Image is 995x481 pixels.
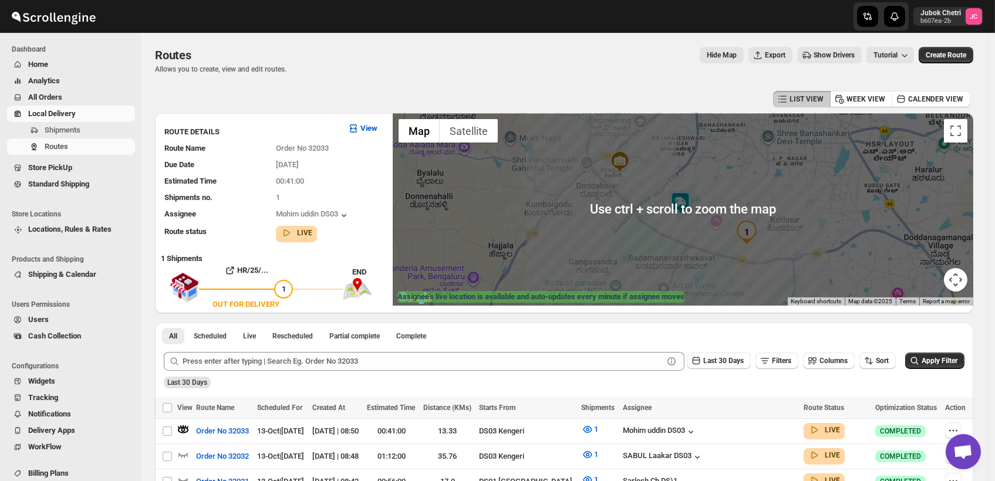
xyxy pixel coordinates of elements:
span: Rescheduled [272,331,313,341]
button: Analytics [7,73,135,89]
span: COMPLETED [880,426,921,436]
span: Configurations [12,361,135,371]
span: Created At [312,404,345,412]
input: Press enter after typing | Search Eg. Order No 32033 [183,352,663,371]
span: Complete [396,331,426,341]
span: Distance (KMs) [423,404,471,412]
div: END [352,266,387,278]
button: Tutorial [866,47,914,63]
span: Notifications [28,409,71,418]
span: Last 30 Days [167,378,207,387]
button: Users [7,311,135,328]
button: Last 30 Days [687,353,751,369]
span: Billing Plans [28,469,69,477]
div: [DATE] | 08:50 [312,425,360,437]
span: Export [765,50,785,60]
span: Due Date [164,160,194,169]
button: Home [7,56,135,73]
button: Delivery Apps [7,422,135,439]
button: SABUL Laakar DS03 [623,451,703,463]
span: 1 [282,284,286,293]
span: Assignee [623,404,652,412]
span: COMPLETED [880,452,921,461]
a: Open this area in Google Maps (opens a new window) [396,290,434,306]
span: Route Name [164,144,205,153]
button: Mohim uddin DS03 [276,209,350,221]
span: Products and Shipping [12,255,135,264]
button: Show street map [399,119,440,143]
span: Order No 32033 [196,425,249,437]
img: trip_end.png [343,278,372,300]
button: Show satellite imagery [440,119,498,143]
b: LIVE [825,426,840,434]
span: Users [28,315,49,324]
button: Map camera controls [944,268,967,292]
button: All Orders [7,89,135,106]
span: WEEK VIEW [846,94,885,104]
img: Google [396,290,434,306]
span: Optimization Status [875,404,937,412]
a: Terms (opens in new tab) [899,298,916,304]
button: Sort [859,353,896,369]
button: Notifications [7,406,135,422]
img: ScrollEngine [9,2,97,31]
button: LIVE [281,227,312,239]
span: Create Route [926,50,966,60]
span: Routes [155,48,191,62]
b: View [360,124,377,133]
button: View [340,119,384,138]
button: HR/25/... [199,261,293,280]
button: Mohim uddin DS03 [623,426,697,438]
span: Apply Filter [922,357,957,365]
button: CALENDER VIEW [892,91,970,107]
button: Create Route [919,47,973,63]
span: Home [28,60,48,69]
div: 13.33 [423,425,473,437]
button: Widgets [7,373,135,389]
button: Export [748,47,792,63]
b: 1 Shipments [155,248,203,263]
b: HR/25/... [237,266,268,275]
span: Analytics [28,76,60,85]
span: Store PickUp [28,163,72,172]
span: Shipments [582,404,615,412]
span: Partial complete [329,331,380,341]
span: Routes [45,142,68,151]
span: Estimated Time [164,177,217,185]
span: Order No 32032 [196,450,249,462]
div: [DATE] | 08:48 [312,450,360,462]
span: Filters [772,357,791,365]
span: 13-Oct | [DATE] [257,452,304,460]
span: Route status [164,227,207,236]
span: Scheduled [194,331,227,341]
a: Report a map error [923,298,970,304]
button: Shipping & Calendar [7,266,135,283]
span: Assignee [164,209,196,218]
span: LIST VIEW [790,94,824,104]
button: WorkFlow [7,439,135,455]
span: Standard Shipping [28,179,89,188]
span: Cash Collection [28,331,81,340]
button: Toggle fullscreen view [944,119,967,143]
span: Scheduled For [257,404,302,412]
span: View [177,404,193,412]
button: Locations, Rules & Rates [7,221,135,238]
span: Widgets [28,377,55,385]
span: Columns [819,357,848,365]
button: Filters [755,353,798,369]
button: LIVE [808,424,840,436]
span: Sort [876,357,889,365]
span: All Orders [28,93,62,101]
span: Store Locations [12,209,135,219]
span: Shipments [45,126,80,134]
button: 1 [575,420,606,439]
button: Cash Collection [7,328,135,344]
button: WEEK VIEW [830,91,892,107]
span: Map data ©2025 [848,298,892,304]
button: Show Drivers [797,47,862,63]
span: CALENDER VIEW [908,94,963,104]
span: Shipments no. [164,193,213,202]
p: Allows you to create, view and edit routes. [155,65,286,74]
